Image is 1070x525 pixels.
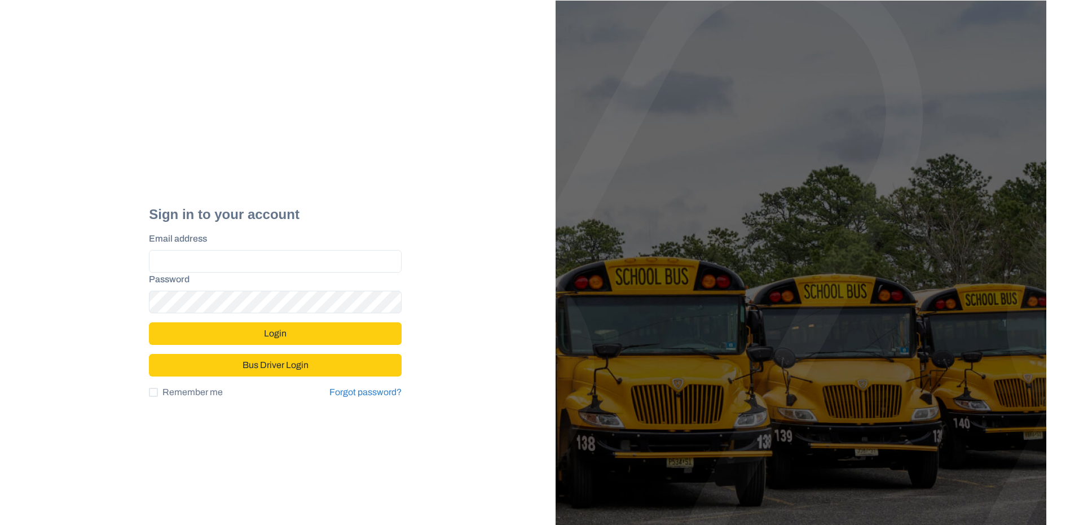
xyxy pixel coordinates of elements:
[149,232,395,246] label: Email address
[329,387,402,397] a: Forgot password?
[149,207,402,223] h2: Sign in to your account
[329,386,402,399] a: Forgot password?
[149,322,402,345] button: Login
[149,273,395,286] label: Password
[149,355,402,365] a: Bus Driver Login
[162,386,223,399] span: Remember me
[149,354,402,377] button: Bus Driver Login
